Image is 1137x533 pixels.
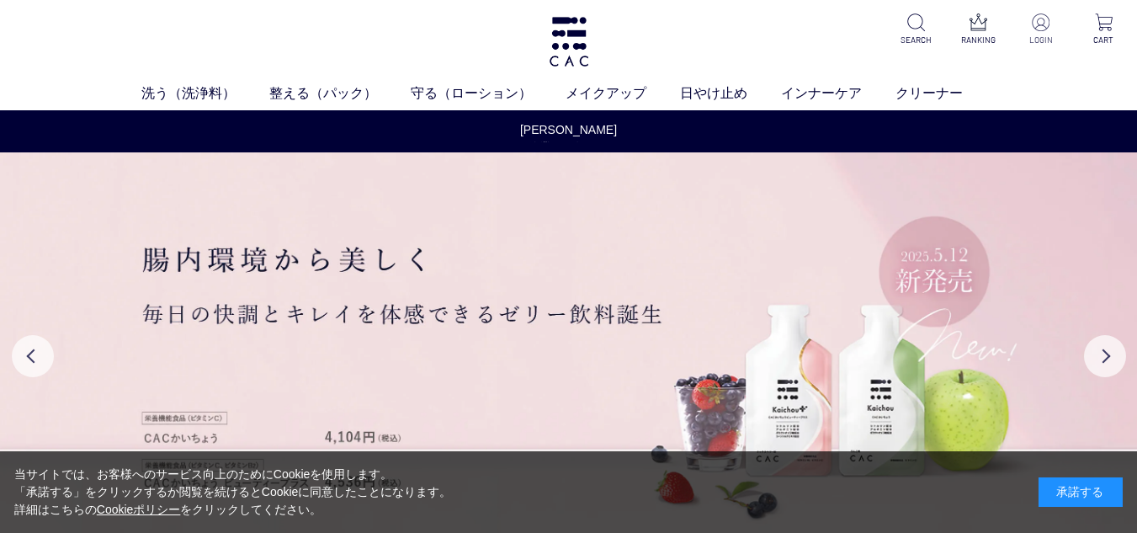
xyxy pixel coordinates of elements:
a: 日やけ止め [680,83,781,104]
a: インナーケア [781,83,895,104]
p: SEARCH [896,34,937,46]
a: CART [1083,13,1124,46]
a: LOGIN [1021,13,1061,46]
a: メイクアップ [566,83,680,104]
p: LOGIN [1021,34,1061,46]
a: 洗う（洗浄料） [141,83,269,104]
a: Cookieポリシー [97,503,181,516]
a: クリーナー [895,83,996,104]
a: [PERSON_NAME]休業のお知らせ [516,121,622,157]
a: 整える（パック） [269,83,411,104]
p: RANKING [959,34,999,46]
img: logo [547,17,591,67]
a: 守る（ローション） [411,83,566,104]
div: 当サイトでは、お客様へのサービス向上のためにCookieを使用します。 「承諾する」をクリックするか閲覧を続けるとCookieに同意したことになります。 詳細はこちらの をクリックしてください。 [14,466,452,519]
div: 承諾する [1039,477,1123,507]
button: Previous [12,335,54,377]
a: SEARCH [896,13,937,46]
a: RANKING [959,13,999,46]
button: Next [1084,335,1126,377]
p: CART [1083,34,1124,46]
